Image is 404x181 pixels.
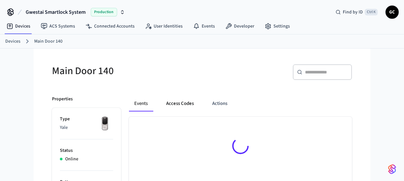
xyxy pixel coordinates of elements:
a: Devices [1,20,36,32]
a: Developer [220,20,260,32]
button: Actions [207,96,233,111]
button: Events [129,96,153,111]
img: Yale Assure Touchscreen Wifi Smart Lock, Satin Nickel, Front [97,116,113,132]
p: Status [60,147,113,154]
span: Gwestai Smartlock System [26,8,86,16]
p: Online [65,156,78,163]
a: Main Door 140 [34,38,63,45]
img: SeamLogoGradient.69752ec5.svg [388,164,396,174]
a: Devices [5,38,20,45]
a: User Identities [140,20,188,32]
a: Events [188,20,220,32]
button: GC [386,6,399,19]
a: Settings [260,20,295,32]
button: Access Codes [161,96,199,111]
span: GC [386,6,398,18]
span: Find by ID [343,9,363,15]
a: ACS Systems [36,20,80,32]
a: Connected Accounts [80,20,140,32]
div: Find by IDCtrl K [330,6,383,18]
h5: Main Door 140 [52,64,198,78]
span: Ctrl K [365,9,378,15]
p: Properties [52,96,73,103]
p: Yale [60,124,113,131]
div: ant example [129,96,352,111]
span: Production [91,8,117,16]
p: Type [60,116,113,123]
